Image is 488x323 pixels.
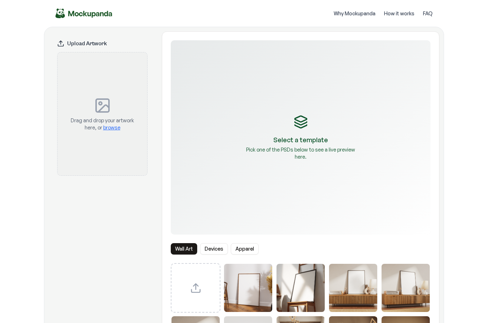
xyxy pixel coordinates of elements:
[334,10,375,17] a: Why Mockupanda
[224,264,272,312] img: Framed Poster
[171,243,197,255] button: Wall Art
[276,263,325,313] div: Select template Framed Poster 2
[273,135,328,145] p: Select a template
[200,243,228,255] button: Devices
[103,124,120,130] span: browse
[223,263,273,313] div: Select template Framed Poster
[57,40,148,47] div: Upload Artwork
[171,263,220,313] div: Upload custom PSD template
[329,264,377,312] img: Framed Poster 3
[69,117,136,131] p: Drag and drop your artwork here, or
[384,10,414,17] a: How it works
[381,263,430,313] div: Select template Framed Poster 4
[231,243,259,255] button: Apparel
[277,264,325,312] img: Framed Poster 2
[328,263,378,313] div: Select template Framed Poster 3
[382,264,430,312] img: Framed Poster 4
[55,9,113,18] img: Mockupanda logo
[244,146,358,160] p: Pick one of the PSDs below to see a live preview here.
[55,9,113,18] a: Mockupanda home
[423,10,433,17] a: FAQ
